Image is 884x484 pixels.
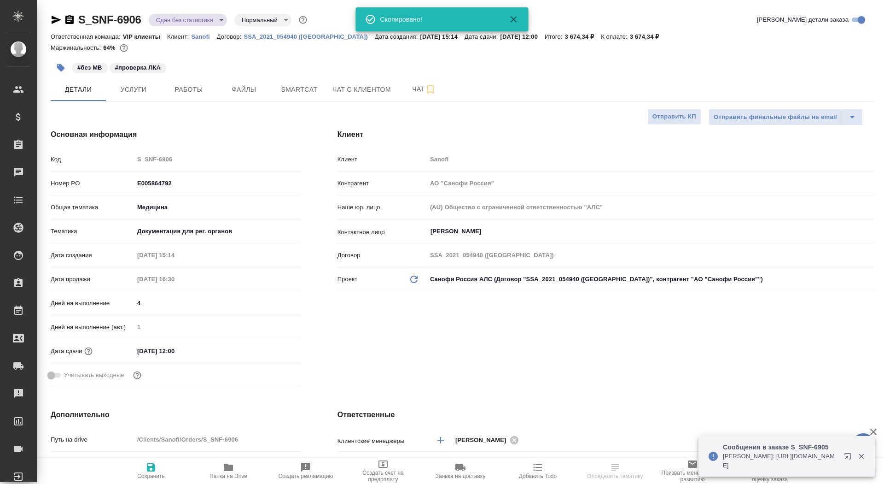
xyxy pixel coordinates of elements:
input: ✎ Введи что-нибудь [134,177,301,190]
p: Дата создания [51,251,134,260]
button: Закрыть [852,452,871,460]
p: SSA_2021_054940 ([GEOGRAPHIC_DATA]) [244,33,375,40]
p: Дата создания: [375,33,420,40]
button: Если добавить услуги и заполнить их объемом, то дата рассчитается автоматически [82,345,94,357]
p: 3 674,34 ₽ [630,33,666,40]
button: Добавить Todo [499,458,576,484]
p: Общая тематика [51,203,134,212]
button: Сдан без статистики [153,16,216,24]
p: Код [51,155,134,164]
p: VIP клиенты [123,33,167,40]
button: Доп статусы указывают на важность/срочность заказа [297,14,309,26]
div: Скопировано! [380,15,495,24]
p: [DATE] 15:14 [420,33,465,40]
p: Сообщения в заказе S_SNF-6905 [723,443,838,452]
button: Создать рекламацию [267,458,344,484]
input: Пустое поле [427,177,874,190]
div: Сдан без статистики [234,14,291,26]
input: Пустое поле [134,320,301,334]
p: Путь на drive [51,435,134,444]
button: Определить тематику [576,458,654,484]
p: Договор: [217,33,244,40]
p: Договор [337,251,427,260]
div: Медицина [134,200,301,215]
button: Сохранить [112,458,190,484]
span: Smartcat [277,84,321,95]
span: Добавить Todo [519,473,557,479]
p: Номер PO [51,179,134,188]
button: Скопировать ссылку [64,14,75,25]
svg: Подписаться [425,84,436,95]
p: Дата сдачи: [465,33,500,40]
input: Пустое поле [427,248,874,262]
span: проверка ЛКА [109,63,167,71]
button: Отправить финальные файлы на email [709,109,842,125]
p: Контактное лицо [337,228,427,237]
button: Закрыть [503,14,525,25]
div: VIP клиенты [427,456,874,472]
button: Open [869,230,871,232]
span: Чат [402,83,446,95]
button: 1116.62 RUB; [118,42,130,54]
input: ✎ Введи что-нибудь [134,296,301,310]
span: без МВ [71,63,109,71]
button: Нормальный [239,16,280,24]
p: Наше юр. лицо [337,203,427,212]
span: Отправить финальные файлы на email [714,112,837,123]
p: #проверка ЛКА [115,63,161,72]
input: Пустое поле [134,272,215,286]
span: Учитывать выходные [64,371,124,380]
h4: Основная информация [51,129,301,140]
input: Пустое поле [427,201,874,214]
span: Призвать менеджера по развитию [659,470,726,483]
button: Добавить тэг [51,58,71,78]
p: [PERSON_NAME]: [URL][DOMAIN_NAME] [723,452,838,470]
p: #без МВ [77,63,102,72]
button: Отправить КП [647,109,701,125]
p: К оплате: [601,33,630,40]
p: Sanofi [191,33,217,40]
a: S_SNF-6906 [78,13,141,26]
div: Документация для рег. органов [134,224,301,239]
p: Итого: [545,33,564,40]
span: Папка на Drive [209,473,247,479]
p: Клиент [337,155,427,164]
p: Тематика [51,227,134,236]
div: [PERSON_NAME] [455,434,522,446]
h4: Клиент [337,129,874,140]
button: Создать счет на предоплату [344,458,422,484]
p: 3 674,34 ₽ [565,33,601,40]
span: Детали [56,84,100,95]
button: Призвать менеджера по развитию [654,458,731,484]
span: Файлы [222,84,266,95]
span: Отправить КП [652,112,696,122]
span: Сохранить [137,473,165,479]
span: [PERSON_NAME] детали заказа [757,15,849,24]
a: Sanofi [191,32,217,40]
div: split button [709,109,863,125]
span: [PERSON_NAME] [455,436,512,445]
span: Работы [167,84,211,95]
p: Маржинальность: [51,44,103,51]
p: 64% [103,44,117,51]
p: Дата сдачи [51,347,82,356]
p: Контрагент [337,179,427,188]
span: Создать рекламацию [279,473,333,479]
div: Санофи Россия АЛС (Договор "SSA_2021_054940 ([GEOGRAPHIC_DATA])", контрагент "АО "Санофи Россия"") [427,272,874,287]
input: ✎ Введи что-нибудь [134,457,301,470]
p: Ответственная команда: [51,33,123,40]
p: [DATE] 12:00 [500,33,545,40]
h4: Ответственные [337,409,874,420]
p: Дней на выполнение [51,299,134,308]
input: ✎ Введи что-нибудь [134,344,215,358]
button: Скопировать ссылку для ЯМессенджера [51,14,62,25]
input: Пустое поле [427,153,874,166]
button: Открыть в новой вкладке [838,447,861,469]
p: Клиент: [167,33,191,40]
button: Заявка на доставку [422,458,499,484]
p: Дата продажи [51,275,134,284]
p: Дней на выполнение (авт.) [51,323,134,332]
button: Папка на Drive [190,458,267,484]
p: Клиентские менеджеры [337,437,427,446]
p: Проект [337,275,358,284]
